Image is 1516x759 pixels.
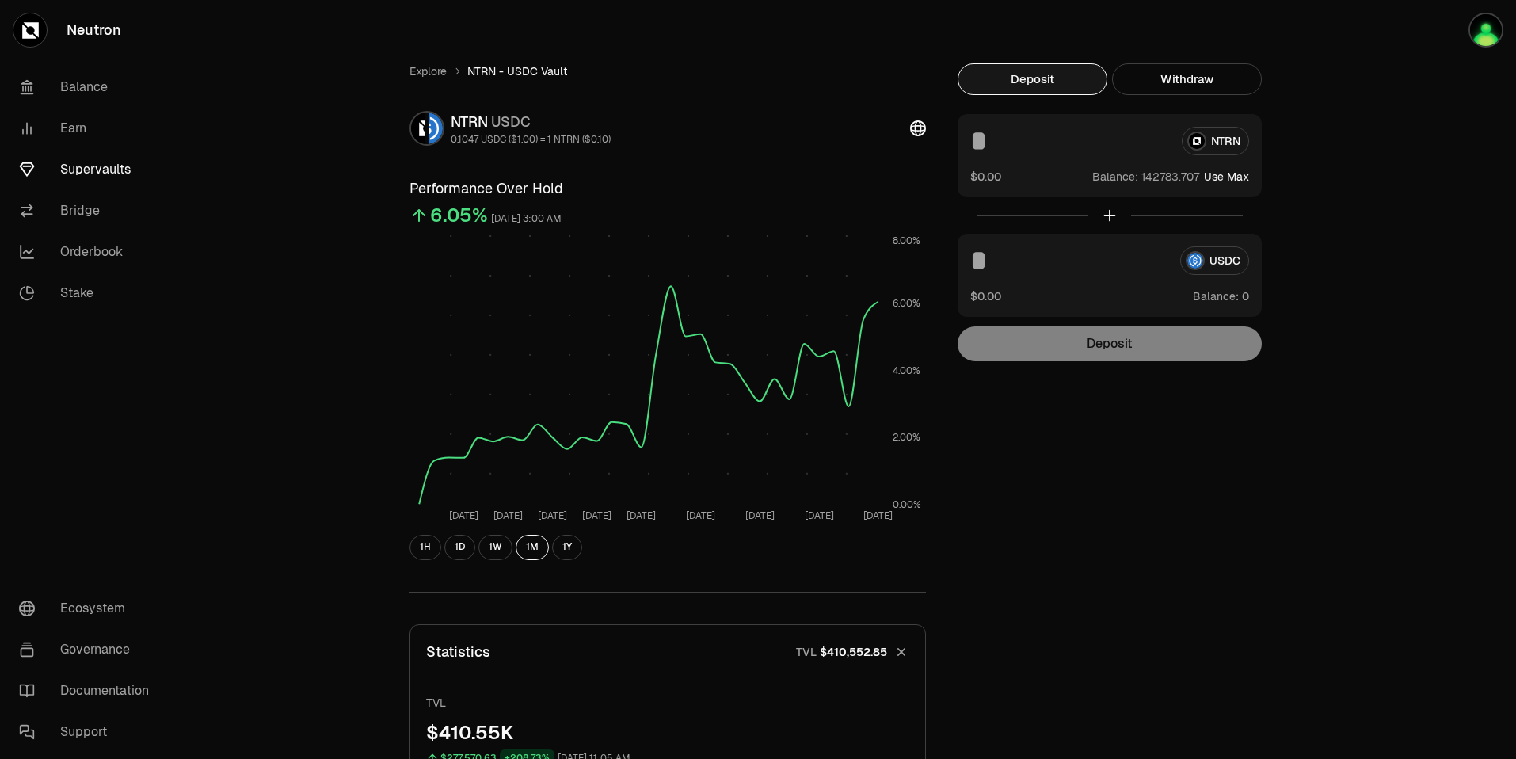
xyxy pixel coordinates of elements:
[958,63,1107,95] button: Deposit
[820,644,887,660] span: $410,552.85
[426,641,490,663] p: Statistics
[426,720,909,746] div: $410.55K
[409,535,441,560] button: 1H
[1112,63,1262,95] button: Withdraw
[893,364,920,377] tspan: 4.00%
[409,63,926,79] nav: breadcrumb
[1204,169,1249,185] button: Use Max
[516,535,549,560] button: 1M
[1092,169,1138,185] span: Balance:
[451,133,611,146] div: 0.1047 USDC ($1.00) = 1 NTRN ($0.10)
[429,113,443,144] img: USDC Logo
[410,625,925,679] button: StatisticsTVL$410,552.85
[582,509,611,522] tspan: [DATE]
[491,210,562,228] div: [DATE] 3:00 AM
[444,535,475,560] button: 1D
[552,535,582,560] button: 1Y
[6,149,171,190] a: Supervaults
[6,190,171,231] a: Bridge
[449,509,478,522] tspan: [DATE]
[6,108,171,149] a: Earn
[491,113,531,131] span: USDC
[893,297,920,310] tspan: 6.00%
[796,644,817,660] p: TVL
[893,431,920,444] tspan: 2.00%
[745,509,775,522] tspan: [DATE]
[409,177,926,200] h3: Performance Over Hold
[893,498,921,511] tspan: 0.00%
[426,695,909,711] p: TVL
[686,509,715,522] tspan: [DATE]
[467,63,567,79] span: NTRN - USDC Vault
[411,113,425,144] img: NTRN Logo
[409,63,447,79] a: Explore
[863,509,893,522] tspan: [DATE]
[6,273,171,314] a: Stake
[970,168,1001,185] button: $0.00
[493,509,523,522] tspan: [DATE]
[478,535,512,560] button: 1W
[6,67,171,108] a: Balance
[6,670,171,711] a: Documentation
[6,231,171,273] a: Orderbook
[893,235,920,247] tspan: 8.00%
[6,629,171,670] a: Governance
[6,588,171,629] a: Ecosystem
[970,288,1001,304] button: $0.00
[430,203,488,228] div: 6.05%
[805,509,834,522] tspan: [DATE]
[1468,13,1503,48] img: brainKID
[6,711,171,753] a: Support
[627,509,656,522] tspan: [DATE]
[1193,288,1239,304] span: Balance:
[538,509,567,522] tspan: [DATE]
[451,111,611,133] div: NTRN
